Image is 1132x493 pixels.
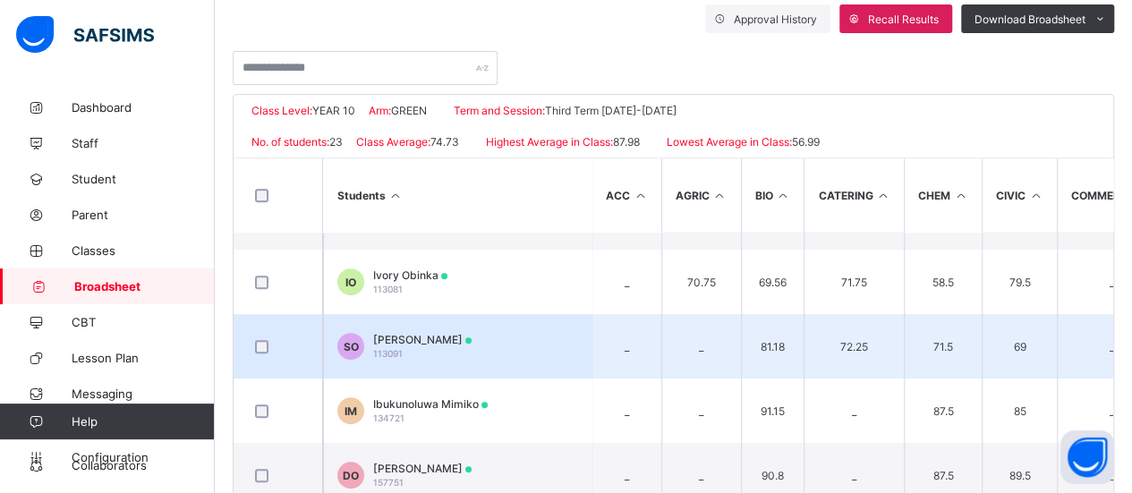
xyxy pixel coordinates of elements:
span: Recall Results [868,13,939,26]
th: CATERING [804,158,904,232]
i: Sort in Ascending Order [633,189,648,202]
span: Messaging [72,387,215,401]
span: 56.99 [792,135,820,149]
span: 113091 [373,348,403,359]
span: 113081 [373,284,403,294]
span: Arm: [369,104,391,117]
span: Class Level: [251,104,312,117]
button: Open asap [1060,430,1114,484]
td: 71.75 [804,250,904,314]
td: 72.25 [804,314,904,378]
span: SO [344,340,359,353]
i: Sort in Ascending Order [875,189,890,202]
span: 87.98 [613,135,640,149]
span: Third Term [DATE]-[DATE] [545,104,677,117]
span: CBT [72,315,215,329]
td: 71.5 [904,314,982,378]
th: CIVIC [982,158,1057,232]
i: Sort in Ascending Order [776,189,791,202]
i: Sort Ascending [388,189,404,202]
td: 87.5 [904,378,982,443]
span: 134721 [373,412,404,423]
span: Classes [72,243,215,258]
i: Sort in Ascending Order [712,189,728,202]
td: 81.18 [741,314,804,378]
td: _ [661,314,741,378]
span: Ibukunoluwa Mimiko [373,397,488,411]
td: 69 [982,314,1057,378]
span: Download Broadsheet [975,13,1085,26]
span: Parent [72,208,215,222]
span: Lowest Average in Class: [667,135,792,149]
span: IO [345,276,356,289]
span: IM [345,404,357,418]
span: DO [343,469,359,482]
th: Students [323,158,592,232]
td: 70.75 [661,250,741,314]
td: _ [592,314,661,378]
td: 79.5 [982,250,1057,314]
span: GREEN [391,104,427,117]
span: Lesson Plan [72,351,215,365]
span: No. of students: [251,135,329,149]
td: _ [661,378,741,443]
td: _ [804,378,904,443]
span: YEAR 10 [312,104,355,117]
td: _ [592,378,661,443]
span: Configuration [72,450,214,464]
span: Approval History [734,13,817,26]
th: CHEM [904,158,982,232]
span: Help [72,414,214,429]
th: AGRIC [661,158,741,232]
td: 85 [982,378,1057,443]
span: 23 [329,135,343,149]
span: 74.73 [430,135,459,149]
span: Ivory Obinka [373,268,447,282]
span: [PERSON_NAME] [373,462,472,475]
span: Highest Average in Class: [486,135,613,149]
i: Sort in Ascending Order [953,189,968,202]
th: ACC [592,158,661,232]
i: Sort in Ascending Order [1028,189,1043,202]
td: 69.56 [741,250,804,314]
span: [PERSON_NAME] [373,333,472,346]
span: Staff [72,136,215,150]
td: 91.15 [741,378,804,443]
span: Student [72,172,215,186]
span: Dashboard [72,100,215,115]
span: Term and Session: [454,104,545,117]
span: 157751 [373,477,404,488]
td: _ [592,250,661,314]
span: Class Average: [356,135,430,149]
span: Broadsheet [74,279,215,293]
td: 58.5 [904,250,982,314]
img: safsims [16,16,154,54]
th: BIO [741,158,804,232]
